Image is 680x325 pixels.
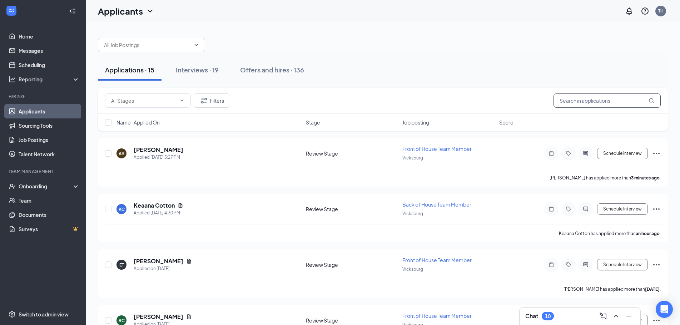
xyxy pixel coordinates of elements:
svg: Tag [564,262,573,268]
h5: [PERSON_NAME] [134,257,183,265]
svg: ActiveChat [581,206,590,212]
button: Filter Filters [194,93,230,108]
a: Scheduling [19,58,80,72]
div: KC [119,206,125,212]
div: Applied [DATE] 5:27 PM [134,154,183,161]
svg: UserCheck [9,183,16,190]
span: Name · Applied On [116,119,160,126]
button: ComposeMessage [597,310,609,322]
a: SurveysCrown [19,222,80,236]
b: an hour ago [636,231,660,236]
svg: Ellipses [652,205,661,213]
svg: ActiveChat [581,262,590,268]
svg: ActiveChat [581,151,590,156]
div: Review Stage [306,205,398,213]
span: Vicksburg [402,155,423,161]
span: Job posting [402,119,429,126]
a: Job Postings [19,133,80,147]
a: Sourcing Tools [19,118,80,133]
svg: ChevronDown [193,42,199,48]
a: Applicants [19,104,80,118]
div: Team Management [9,168,78,174]
a: Messages [19,44,80,58]
span: Back of House Team Member [402,201,471,208]
svg: Settings [9,311,16,318]
div: Hiring [9,93,78,100]
div: RC [119,318,125,324]
span: Stage [306,119,320,126]
div: Review Stage [306,317,398,324]
span: Front of House Team Member [402,313,472,319]
h1: Applicants [98,5,143,17]
svg: Ellipses [652,316,661,325]
div: TH [658,8,664,14]
div: ET [119,262,124,268]
span: Front of House Team Member [402,257,472,263]
button: Minimize [623,310,635,322]
svg: Tag [564,151,573,156]
div: AB [119,151,124,157]
div: Switch to admin view [19,311,69,318]
svg: Document [178,203,183,208]
span: Vicksburg [402,211,423,216]
button: Schedule Interview [597,148,648,159]
b: [DATE] [645,286,660,292]
div: Applications · 15 [105,65,154,74]
svg: Ellipses [652,149,661,158]
svg: MagnifyingGlass [649,98,654,103]
h3: Chat [525,312,538,320]
div: Interviews · 19 [176,65,219,74]
svg: Note [547,262,556,268]
div: Applied [DATE] 4:30 PM [134,209,183,217]
input: All Stages [111,97,176,105]
div: Applied on [DATE] [134,265,192,272]
a: Documents [19,208,80,222]
button: Schedule Interview [597,203,648,215]
span: Front of House Team Member [402,146,472,152]
h5: Keaana Cotton [134,202,175,209]
div: Open Intercom Messenger [656,301,673,318]
a: Team [19,193,80,208]
svg: ComposeMessage [599,312,607,320]
b: 3 minutes ago [631,175,660,181]
svg: Note [547,151,556,156]
div: Offers and hires · 136 [240,65,304,74]
span: Score [499,119,513,126]
div: Review Stage [306,150,398,157]
h5: [PERSON_NAME] [134,313,183,321]
a: Talent Network [19,147,80,161]
svg: Tag [564,206,573,212]
input: Search in applications [554,93,661,108]
div: Review Stage [306,261,398,268]
svg: WorkstreamLogo [8,7,15,14]
svg: Ellipses [652,260,661,269]
svg: Document [186,314,192,320]
svg: Collapse [69,7,76,15]
h5: [PERSON_NAME] [134,146,183,154]
a: Home [19,29,80,44]
p: [PERSON_NAME] has applied more than . [550,175,661,181]
svg: ChevronDown [179,98,185,103]
div: Reporting [19,76,80,83]
div: Onboarding [19,183,74,190]
svg: ChevronDown [146,7,154,15]
button: Schedule Interview [597,259,648,270]
span: Vicksburg [402,266,423,272]
svg: QuestionInfo [641,7,649,15]
svg: Document [186,258,192,264]
div: 10 [545,313,551,319]
svg: Notifications [625,7,634,15]
input: All Job Postings [104,41,190,49]
svg: ChevronUp [612,312,620,320]
p: [PERSON_NAME] has applied more than . [564,286,661,292]
svg: Filter [200,96,208,105]
svg: Minimize [625,312,633,320]
svg: Note [547,206,556,212]
svg: Analysis [9,76,16,83]
p: Keaana Cotton has applied more than . [559,230,661,237]
button: ChevronUp [610,310,622,322]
